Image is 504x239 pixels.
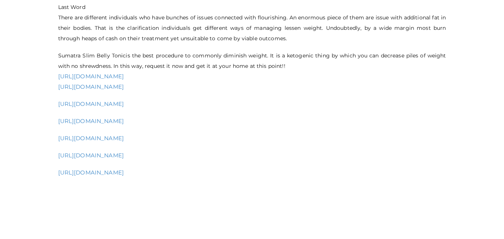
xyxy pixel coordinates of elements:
a: [URL][DOMAIN_NAME] [58,100,124,107]
a: [URL][DOMAIN_NAME] [58,117,124,125]
a: [URL][DOMAIN_NAME] [58,73,124,80]
a: [URL][DOMAIN_NAME] [58,169,124,176]
a: [URL][DOMAIN_NAME] [58,83,124,90]
a: [URL][DOMAIN_NAME] [58,152,124,159]
a: [URL][DOMAIN_NAME] [58,135,124,142]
